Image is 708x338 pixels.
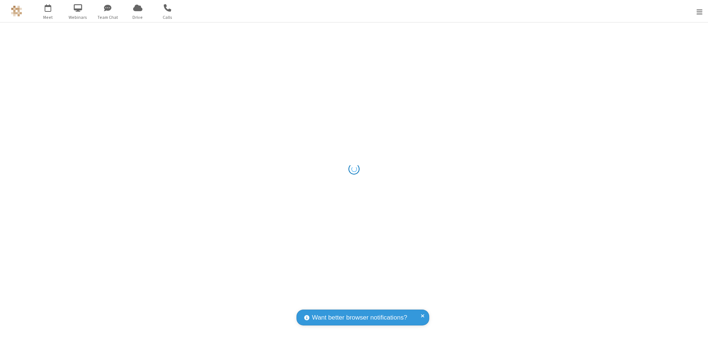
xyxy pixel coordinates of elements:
[11,6,22,17] img: QA Selenium DO NOT DELETE OR CHANGE
[94,14,122,21] span: Team Chat
[154,14,181,21] span: Calls
[64,14,92,21] span: Webinars
[312,313,407,323] span: Want better browser notifications?
[34,14,62,21] span: Meet
[124,14,152,21] span: Drive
